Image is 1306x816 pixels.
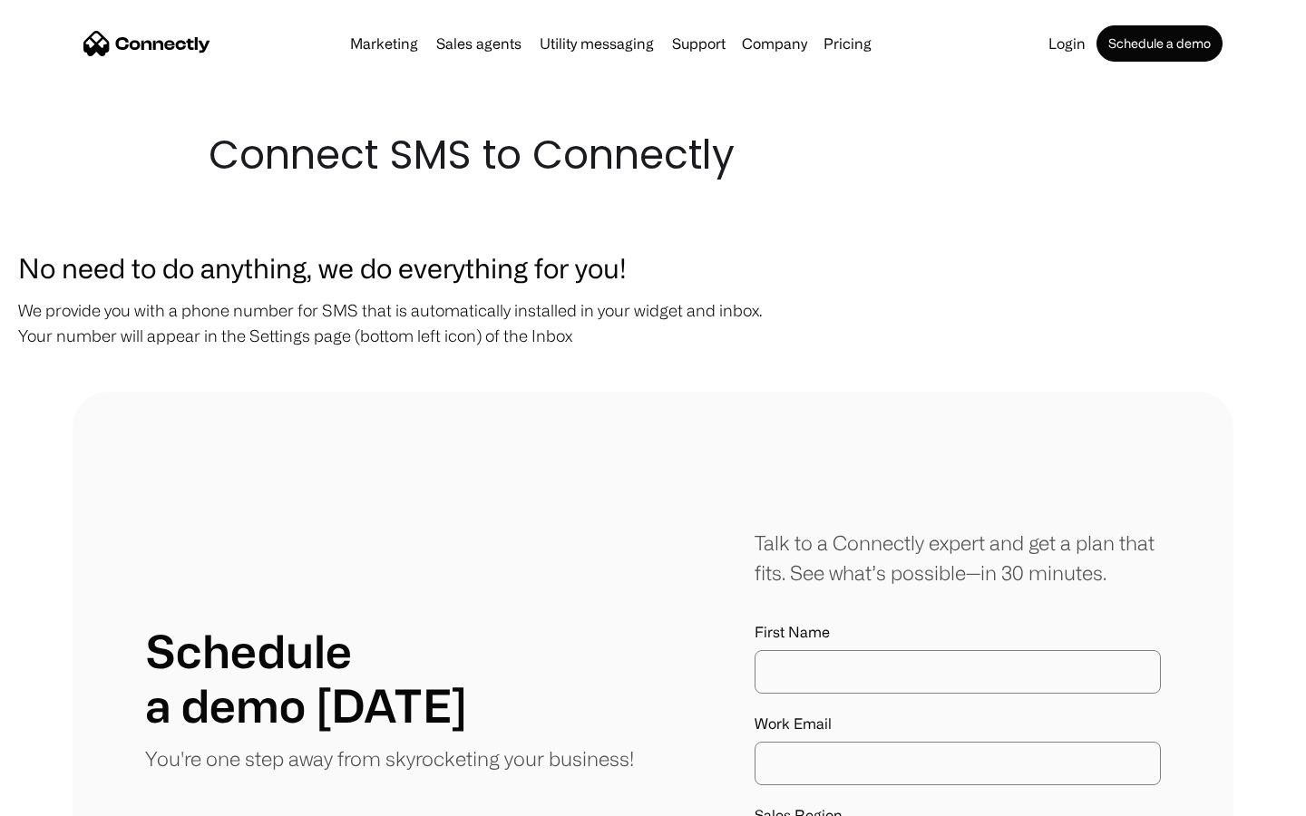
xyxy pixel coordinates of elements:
a: Login [1041,36,1093,51]
a: Utility messaging [532,36,661,51]
div: Talk to a Connectly expert and get a plan that fits. See what’s possible—in 30 minutes. [755,528,1161,588]
p: You're one step away from skyrocketing your business! [145,743,634,773]
h3: No need to do anything, we do everything for you! [18,247,1288,288]
p: We provide you with a phone number for SMS that is automatically installed in your widget and inb... [18,297,1288,348]
a: Support [665,36,733,51]
a: Schedule a demo [1096,25,1223,62]
label: First Name [755,624,1161,641]
aside: Language selected: English [18,784,109,810]
a: Sales agents [429,36,529,51]
label: Work Email [755,715,1161,733]
p: ‍ [18,357,1288,383]
ul: Language list [36,784,109,810]
div: Company [742,31,807,56]
a: Marketing [343,36,425,51]
a: Pricing [816,36,879,51]
h1: Schedule a demo [DATE] [145,624,467,733]
h1: Connect SMS to Connectly [209,127,1097,183]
